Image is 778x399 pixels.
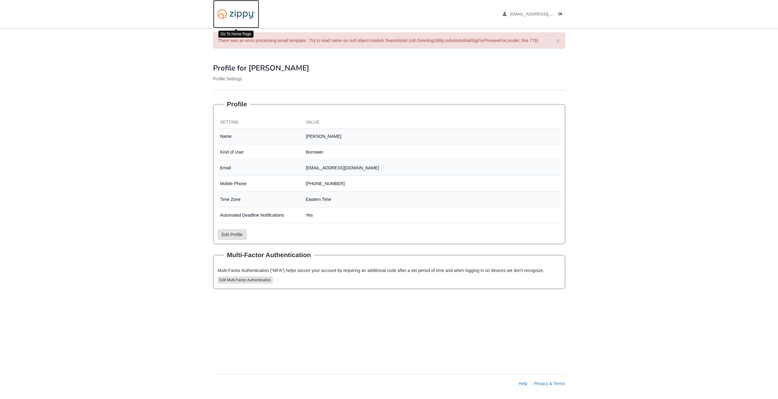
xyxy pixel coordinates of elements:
[218,31,254,38] div: Go To Home Page
[218,117,304,129] th: Setting
[303,160,561,176] td: [EMAIL_ADDRESS][DOMAIN_NAME]
[556,37,560,44] button: ×
[503,12,581,18] a: edit profile
[213,76,565,82] p: Profile Settings
[558,12,565,18] a: Log out
[213,64,565,72] h1: Profile for [PERSON_NAME]
[303,117,561,129] th: Value
[218,267,561,274] p: Multi-Factor Authentication (“MFA”) helps secure your account by requiring an additional code aft...
[519,381,528,386] a: Help
[224,250,314,260] legend: Multi-Factor Authentication
[213,6,259,22] img: Logo
[303,176,561,192] td: [PHONE_NUMBER]
[218,192,304,207] td: Time Zone
[218,176,304,192] td: Mobile Phone
[218,144,304,160] td: Kind of User
[218,129,304,144] td: Name
[534,381,565,386] a: Privacy & Terms
[303,207,561,223] td: Yes
[218,207,304,223] td: Automated Deadline Notifications
[218,160,304,176] td: Email
[218,277,273,283] button: Edit Multi-Factor Authentication
[218,229,247,240] a: Edit Profile
[303,129,561,144] td: [PERSON_NAME]
[303,144,561,160] td: Borrower
[510,12,581,16] span: tyler.walch76@gmail.com
[213,32,565,49] div: There was an error processing email template : Try to read name on null object models.TeamModel (...
[303,192,561,207] td: Eastern Time
[224,100,250,109] legend: Profile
